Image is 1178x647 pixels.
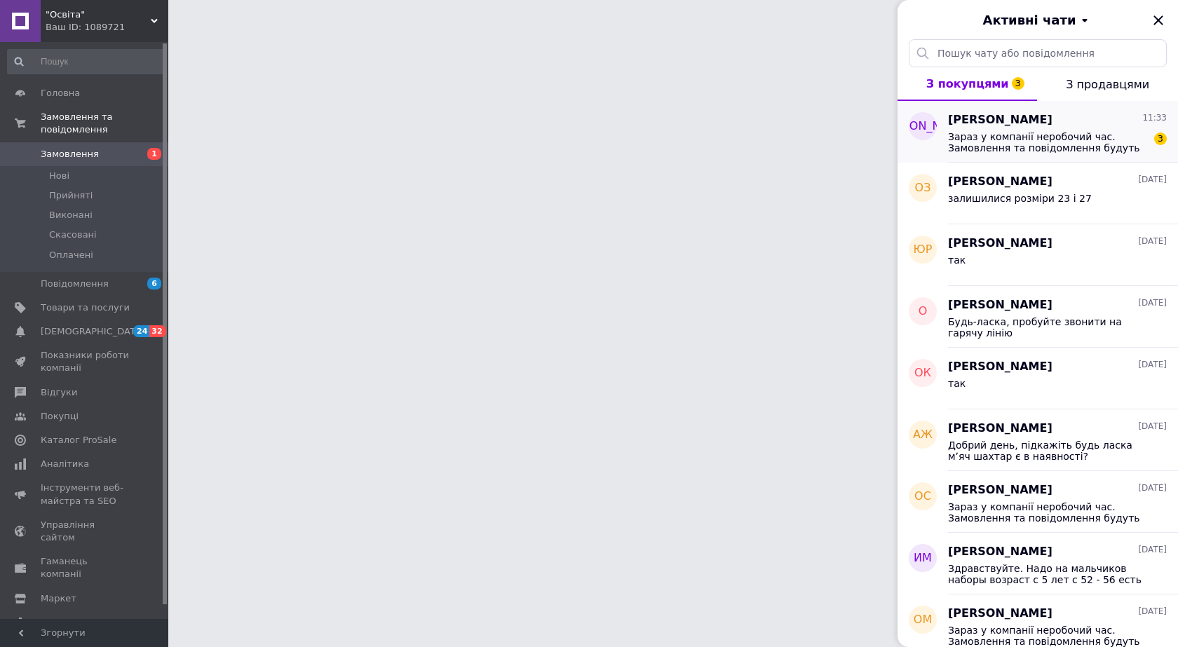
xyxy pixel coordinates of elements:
span: [PERSON_NAME] [948,174,1052,190]
span: ОК [914,365,931,381]
span: АЖ [913,427,933,443]
span: О [919,304,928,320]
span: [DATE] [1138,359,1167,371]
span: Прийняті [49,189,93,202]
span: Оплачені [49,249,93,261]
span: [PERSON_NAME] [948,482,1052,498]
span: [DATE] [1138,174,1167,186]
span: 24 [133,325,149,337]
span: Зараз у компанії неробочий час. Замовлення та повідомлення будуть оброблені з 09:00 найближчого р... [948,625,1147,647]
span: Скасовані [49,229,97,241]
button: [PERSON_NAME][PERSON_NAME]11:33Зараз у компанії неробочий час. Замовлення та повідомлення будуть ... [898,101,1178,163]
span: ОС [914,489,931,505]
button: ОЗ[PERSON_NAME][DATE]залишилися розміри 23 і 27 [898,163,1178,224]
span: ЮР [914,242,933,258]
span: [PERSON_NAME] [948,421,1052,437]
span: Зараз у компанії неробочий час. Замовлення та повідомлення будуть оброблені з 09:00 найближчого р... [948,131,1147,154]
span: ОМ [914,612,932,628]
span: [DATE] [1138,544,1167,556]
span: [DATE] [1138,297,1167,309]
button: О[PERSON_NAME][DATE]Будь-ласка, пробуйте звонити на гарячу лінію [898,286,1178,348]
span: [PERSON_NAME] [948,359,1052,375]
button: ОС[PERSON_NAME][DATE]Зараз у компанії неробочий час. Замовлення та повідомлення будуть оброблені ... [898,471,1178,533]
span: [DATE] [1138,236,1167,247]
button: З покупцями3 [898,67,1037,101]
span: Налаштування [41,616,112,629]
input: Пошук [7,49,165,74]
input: Пошук чату або повідомлення [909,39,1167,67]
span: Замовлення та повідомлення [41,111,168,136]
span: Здравствуйте. Надо на мальчиков наборы возраст с 5 лет с 52 - 56 есть ? Это Деми ? Какие есть цвета? [948,563,1147,585]
span: 3 [1154,132,1167,145]
span: [DEMOGRAPHIC_DATA] [41,325,144,338]
span: ОЗ [915,180,931,196]
span: "Освіта" [46,8,151,21]
span: Інструменти веб-майстра та SEO [41,482,130,507]
button: Закрити [1150,12,1167,29]
button: АЖ[PERSON_NAME][DATE]Добрий день, підкажіть будь ласка мʼяч шахтар є в наявності? [898,409,1178,471]
span: 11:33 [1142,112,1167,124]
span: [PERSON_NAME] [948,297,1052,313]
span: Каталог ProSale [41,434,116,447]
span: [PERSON_NAME] [948,112,1052,128]
span: так [948,378,966,389]
span: 3 [1012,77,1024,90]
span: Замовлення [41,148,99,161]
span: Повідомлення [41,278,109,290]
span: Добрий день, підкажіть будь ласка мʼяч шахтар є в наявності? [948,440,1147,462]
button: З продавцями [1037,67,1178,101]
span: [DATE] [1138,606,1167,618]
span: З покупцями [926,77,1009,90]
span: так [948,254,966,266]
span: Управління сайтом [41,519,130,544]
div: Ваш ID: 1089721 [46,21,168,34]
button: ОК[PERSON_NAME][DATE]так [898,348,1178,409]
span: Виконані [49,209,93,222]
span: Головна [41,87,80,100]
button: Активні чати [937,11,1139,29]
span: Товари та послуги [41,301,130,314]
span: ИМ [914,550,932,566]
span: Відгуки [41,386,77,399]
span: Аналітика [41,458,89,470]
button: ИМ[PERSON_NAME][DATE]Здравствуйте. Надо на мальчиков наборы возраст с 5 лет с 52 - 56 есть ? Это ... [898,533,1178,594]
span: Показники роботи компанії [41,349,130,374]
span: [DATE] [1138,421,1167,433]
button: ЮР[PERSON_NAME][DATE]так [898,224,1178,286]
span: [PERSON_NAME] [948,544,1052,560]
span: Нові [49,170,69,182]
span: [PERSON_NAME] [948,606,1052,622]
span: Покупці [41,410,79,423]
span: Зараз у компанії неробочий час. Замовлення та повідомлення будуть оброблені з 09:00 найближчого р... [948,501,1147,524]
span: Будь-ласка, пробуйте звонити на гарячу лінію [948,316,1147,339]
span: Маркет [41,592,76,605]
span: [DATE] [1138,482,1167,494]
span: 6 [147,278,161,290]
span: Активні чати [982,11,1076,29]
span: 32 [149,325,165,337]
span: [PERSON_NAME] [948,236,1052,252]
span: 1 [147,148,161,160]
span: [PERSON_NAME] [876,118,970,135]
span: Гаманець компанії [41,555,130,580]
span: залишилися розміри 23 і 27 [948,193,1092,204]
span: З продавцями [1066,78,1149,91]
